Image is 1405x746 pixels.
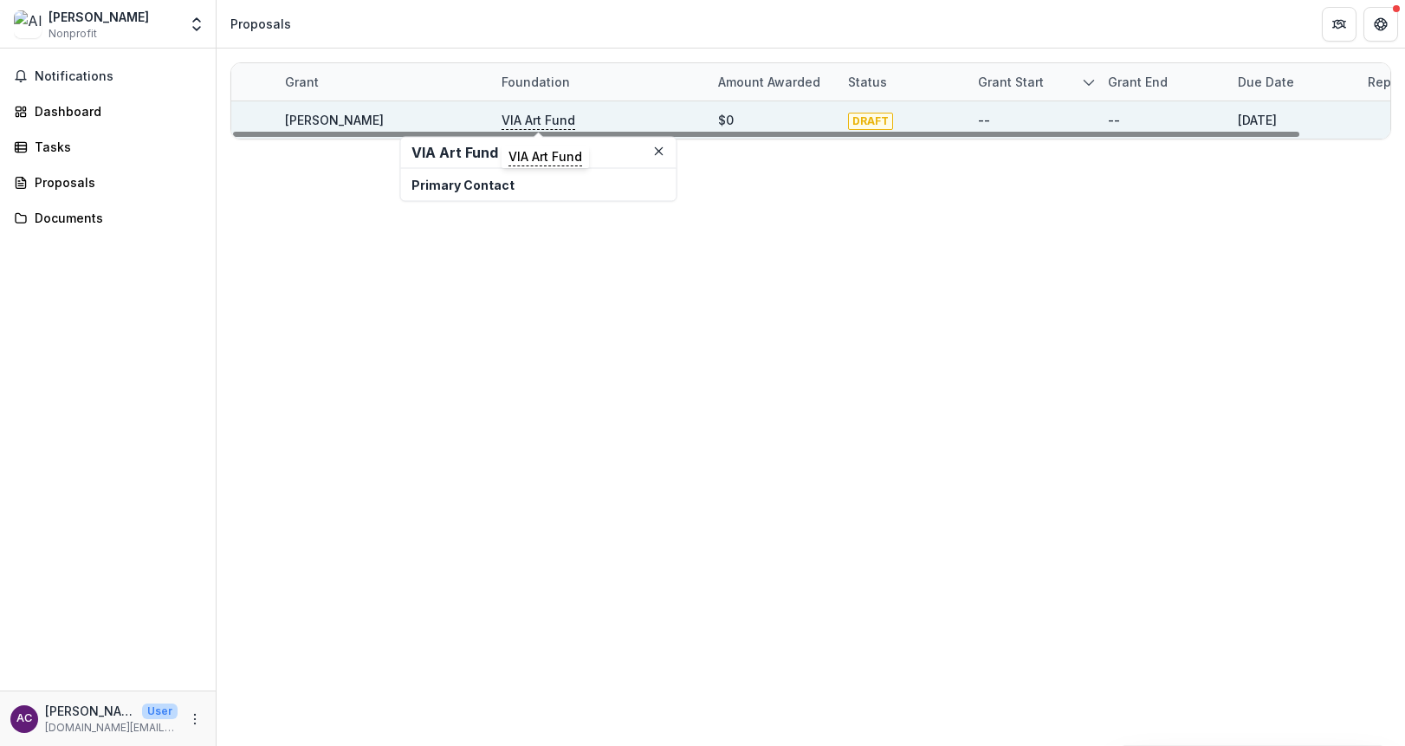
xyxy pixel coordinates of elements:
div: allana clarke [16,713,32,724]
button: Open entity switcher [185,7,209,42]
a: Tasks [7,133,209,161]
div: -- [1108,111,1120,129]
a: Documents [7,204,209,232]
div: Dashboard [35,102,195,120]
button: More [185,709,205,730]
div: [PERSON_NAME] [49,8,149,26]
div: Due Date [1227,73,1305,91]
h2: VIA Art Fund [411,145,666,161]
div: Grant start [968,63,1097,101]
div: Tasks [35,138,195,156]
div: Grant [275,73,329,91]
div: Grant end [1097,73,1178,91]
div: Foundation [491,73,580,91]
span: Nonprofit [49,26,97,42]
div: Grant end [1097,63,1227,101]
div: [DATE] [1238,111,1277,129]
div: Grant [275,63,491,101]
div: Proposals [35,173,195,191]
div: Status [838,63,968,101]
div: Due Date [1227,63,1357,101]
div: Foundation [491,63,708,101]
p: [PERSON_NAME] [45,702,135,720]
div: Status [838,73,897,91]
div: Grant start [968,73,1054,91]
span: DRAFT [848,113,893,130]
button: Notifications [7,62,209,90]
div: -- [978,111,990,129]
svg: sorted descending [1082,75,1096,89]
div: Amount awarded [708,63,838,101]
button: Partners [1322,7,1356,42]
span: Notifications [35,69,202,84]
div: $0 [718,111,734,129]
a: Dashboard [7,97,209,126]
p: [DOMAIN_NAME][EMAIL_ADDRESS][PERSON_NAME][DOMAIN_NAME] [45,720,178,736]
p: User [142,704,178,719]
img: Allana Clarke [14,10,42,38]
button: Close [649,141,670,162]
button: Get Help [1363,7,1398,42]
div: Documents [35,209,195,227]
div: Proposals [230,15,291,33]
a: [PERSON_NAME] [285,113,384,127]
p: VIA Art Fund [502,111,575,130]
div: Amount awarded [708,73,831,91]
nav: breadcrumb [223,11,298,36]
p: Primary Contact [411,176,666,194]
a: Proposals [7,168,209,197]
